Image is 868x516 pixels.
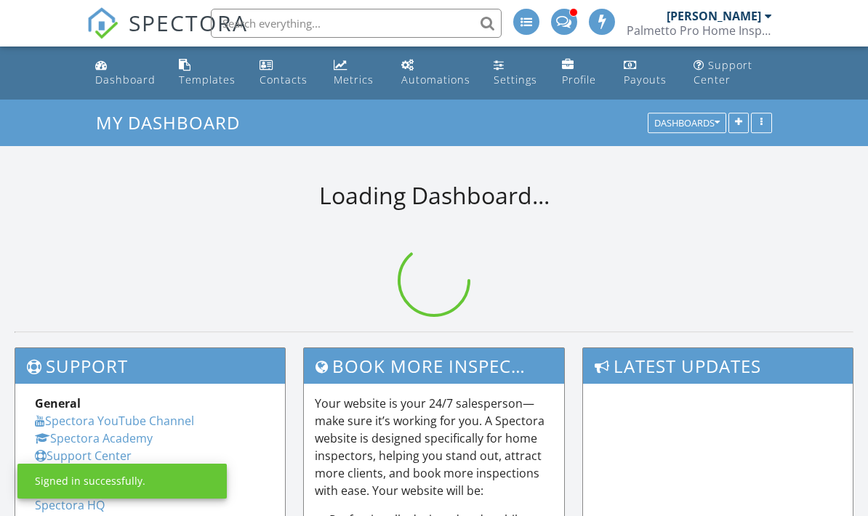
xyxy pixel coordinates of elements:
[334,73,374,86] div: Metrics
[95,73,156,86] div: Dashboard
[654,118,720,129] div: Dashboards
[87,20,248,50] a: SPECTORA
[173,52,241,94] a: Templates
[96,110,252,134] a: My Dashboard
[494,73,537,86] div: Settings
[35,395,81,411] strong: General
[401,73,470,86] div: Automations
[583,348,853,384] h3: Latest Updates
[35,413,194,429] a: Spectora YouTube Channel
[179,73,236,86] div: Templates
[667,9,761,23] div: [PERSON_NAME]
[488,52,544,94] a: Settings
[618,52,676,94] a: Payouts
[315,395,554,499] p: Your website is your 24/7 salesperson—make sure it’s working for you. A Spectora website is desig...
[89,52,161,94] a: Dashboard
[15,348,285,384] h3: Support
[254,52,316,94] a: Contacts
[648,113,726,134] button: Dashboards
[562,73,596,86] div: Profile
[35,474,145,488] div: Signed in successfully.
[211,9,502,38] input: Search everything...
[328,52,384,94] a: Metrics
[35,430,153,446] a: Spectora Academy
[129,7,248,38] span: SPECTORA
[694,58,752,86] div: Support Center
[624,73,667,86] div: Payouts
[87,7,118,39] img: The Best Home Inspection Software - Spectora
[627,23,772,38] div: Palmetto Pro Home Inspection Services, LLC
[35,497,105,513] a: Spectora HQ
[556,52,606,94] a: Company Profile
[260,73,308,86] div: Contacts
[304,348,565,384] h3: Book More Inspections
[395,52,476,94] a: Automations (Advanced)
[35,448,132,464] a: Support Center
[688,52,778,94] a: Support Center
